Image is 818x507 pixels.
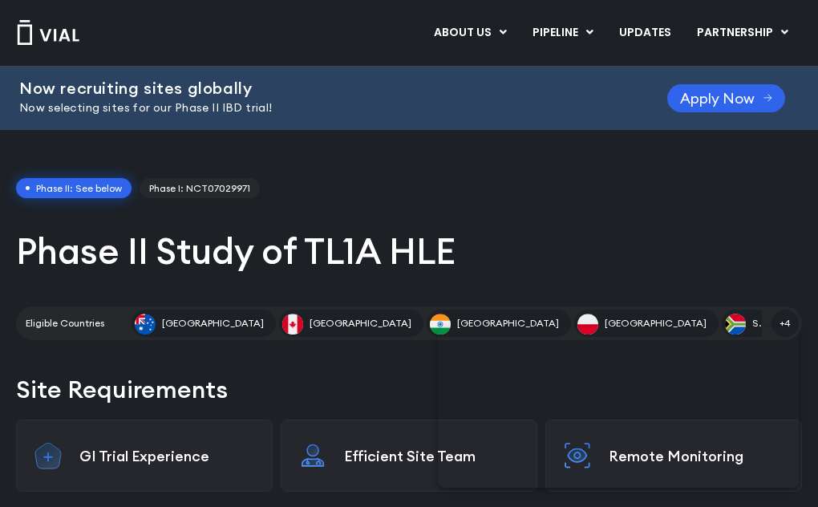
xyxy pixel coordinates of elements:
[680,92,755,104] span: Apply Now
[16,228,802,274] h1: Phase II Study of TL1A HLE
[19,79,627,97] h2: Now recruiting sites globally
[310,316,411,331] span: [GEOGRAPHIC_DATA]
[520,19,605,47] a: PIPELINEMenu Toggle
[16,178,132,199] span: Phase II: See below
[430,314,451,335] img: India
[667,84,785,112] a: Apply Now
[135,314,156,335] img: Australia
[725,314,746,335] img: S. Africa
[457,316,559,331] span: [GEOGRAPHIC_DATA]
[79,447,256,465] p: GI Trial Experience
[421,19,519,47] a: ABOUT USMenu Toggle
[19,99,627,117] p: Now selecting sites for our Phase II IBD trial!
[605,316,707,331] span: [GEOGRAPHIC_DATA]
[577,314,598,335] img: Poland
[344,447,520,465] p: Efficient Site Team
[606,19,683,47] a: UPDATES
[16,20,80,45] img: Vial Logo
[26,316,104,331] h2: Eligible Countries
[16,372,802,407] h2: Site Requirements
[771,310,799,337] span: +4
[162,316,264,331] span: [GEOGRAPHIC_DATA]
[684,19,801,47] a: PARTNERSHIPMenu Toggle
[140,178,260,199] a: Phase I: NCT07029971
[282,314,303,335] img: Canada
